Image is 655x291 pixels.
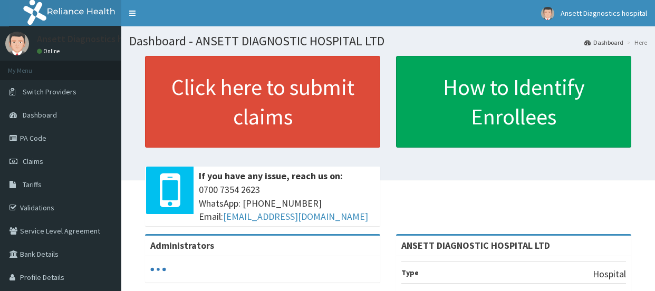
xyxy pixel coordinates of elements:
[37,47,62,55] a: Online
[150,261,166,277] svg: audio-loading
[145,56,380,148] a: Click here to submit claims
[541,7,554,20] img: User Image
[23,180,42,189] span: Tariffs
[129,34,647,48] h1: Dashboard - ANSETT DIAGNOSTIC HOSPITAL LTD
[401,268,419,277] b: Type
[396,56,631,148] a: How to Identify Enrollees
[199,170,343,182] b: If you have any issue, reach us on:
[584,38,623,47] a: Dashboard
[223,210,368,222] a: [EMAIL_ADDRESS][DOMAIN_NAME]
[23,157,43,166] span: Claims
[23,110,57,120] span: Dashboard
[5,32,29,55] img: User Image
[593,267,626,281] p: Hospital
[561,8,647,18] span: Ansett Diagnostics hospital
[37,34,151,44] p: Ansett Diagnostics hospital
[199,183,375,224] span: 0700 7354 2623 WhatsApp: [PHONE_NUMBER] Email:
[624,38,647,47] li: Here
[401,239,550,251] strong: ANSETT DIAGNOSTIC HOSPITAL LTD
[23,87,76,96] span: Switch Providers
[150,239,214,251] b: Administrators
